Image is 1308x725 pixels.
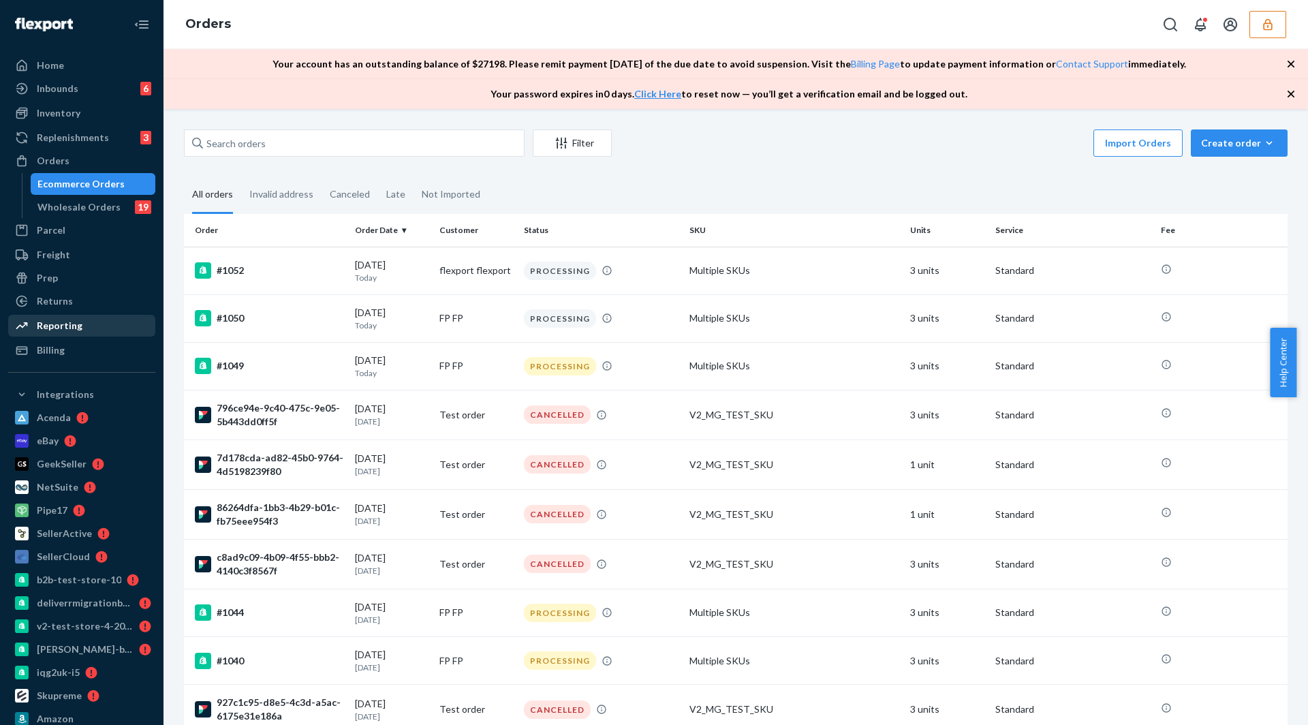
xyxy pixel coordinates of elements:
[195,501,344,528] div: 86264dfa-1bb3-4b29-b01c-fb75eee954f3
[434,489,518,539] td: Test order
[995,311,1150,325] p: Standard
[8,55,155,76] a: Home
[8,685,155,707] a: Skupreme
[174,5,242,44] ol: breadcrumbs
[995,557,1150,571] p: Standard
[37,504,67,517] div: Pipe17
[330,176,370,212] div: Canceled
[684,637,905,685] td: Multiple SKUs
[355,711,429,722] p: [DATE]
[1270,328,1296,397] span: Help Center
[195,604,344,621] div: #1044
[905,247,989,294] td: 3 units
[355,465,429,477] p: [DATE]
[195,653,344,669] div: #1040
[995,408,1150,422] p: Standard
[135,200,151,214] div: 19
[490,87,967,101] p: Your password expires in 0 days . to reset now — you’ll get a verification email and be logged out.
[995,264,1150,277] p: Standard
[524,700,591,719] div: CANCELLED
[689,458,899,472] div: V2_MG_TEST_SKU
[905,637,989,685] td: 3 units
[1191,129,1288,157] button: Create order
[905,294,989,342] td: 3 units
[684,294,905,342] td: Multiple SKUs
[355,367,429,379] p: Today
[31,173,156,195] a: Ecommerce Orders
[355,614,429,626] p: [DATE]
[37,154,69,168] div: Orders
[8,523,155,544] a: SellerActive
[8,476,155,498] a: NetSuite
[140,131,151,144] div: 3
[689,557,899,571] div: V2_MG_TEST_SKU
[905,342,989,390] td: 3 units
[905,489,989,539] td: 1 unit
[386,176,405,212] div: Late
[524,555,591,573] div: CANCELLED
[249,176,313,212] div: Invalid address
[1093,129,1183,157] button: Import Orders
[684,214,905,247] th: SKU
[37,689,82,703] div: Skupreme
[434,439,518,489] td: Test order
[37,248,70,262] div: Freight
[37,457,87,471] div: GeekSeller
[195,262,344,279] div: #1052
[1217,11,1244,38] button: Open account menu
[8,546,155,568] a: SellerCloud
[37,527,92,540] div: SellerActive
[184,214,349,247] th: Order
[8,662,155,683] a: iqg2uk-i5
[8,615,155,637] a: v2-test-store-4-2025
[355,648,429,673] div: [DATE]
[195,310,344,326] div: #1050
[905,539,989,589] td: 3 units
[37,294,73,308] div: Returns
[355,306,429,331] div: [DATE]
[1157,11,1184,38] button: Open Search Box
[128,11,155,38] button: Close Navigation
[434,589,518,636] td: FP FP
[37,573,121,587] div: b2b-test-store-10
[37,434,59,448] div: eBay
[349,214,434,247] th: Order Date
[355,565,429,576] p: [DATE]
[8,339,155,361] a: Billing
[905,390,989,439] td: 3 units
[8,453,155,475] a: GeekSeller
[524,455,591,474] div: CANCELLED
[355,551,429,576] div: [DATE]
[192,176,233,214] div: All orders
[272,57,1186,71] p: Your account has an outstanding balance of $ 27198 . Please remit payment [DATE] of the due date ...
[37,666,80,679] div: iqg2uk-i5
[195,551,344,578] div: c8ad9c09-4b09-4f55-bbb2-4140c3f8567f
[684,342,905,390] td: Multiple SKUs
[355,354,429,379] div: [DATE]
[1187,11,1214,38] button: Open notifications
[195,358,344,374] div: #1049
[995,654,1150,668] p: Standard
[8,219,155,241] a: Parcel
[434,294,518,342] td: FP FP
[990,214,1155,247] th: Service
[37,619,134,633] div: v2-test-store-4-2025
[684,589,905,636] td: Multiple SKUs
[8,290,155,312] a: Returns
[1056,58,1128,70] a: Contact Support
[995,703,1150,716] p: Standard
[524,505,591,523] div: CANCELLED
[8,267,155,289] a: Prep
[8,102,155,124] a: Inventory
[355,662,429,673] p: [DATE]
[434,539,518,589] td: Test order
[37,388,94,401] div: Integrations
[8,430,155,452] a: eBay
[140,82,151,95] div: 6
[8,569,155,591] a: b2b-test-store-10
[8,638,155,660] a: [PERSON_NAME]-b2b-test-store-2
[524,405,591,424] div: CANCELLED
[8,592,155,614] a: deliverrmigrationbasictest
[355,402,429,427] div: [DATE]
[524,357,596,375] div: PROCESSING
